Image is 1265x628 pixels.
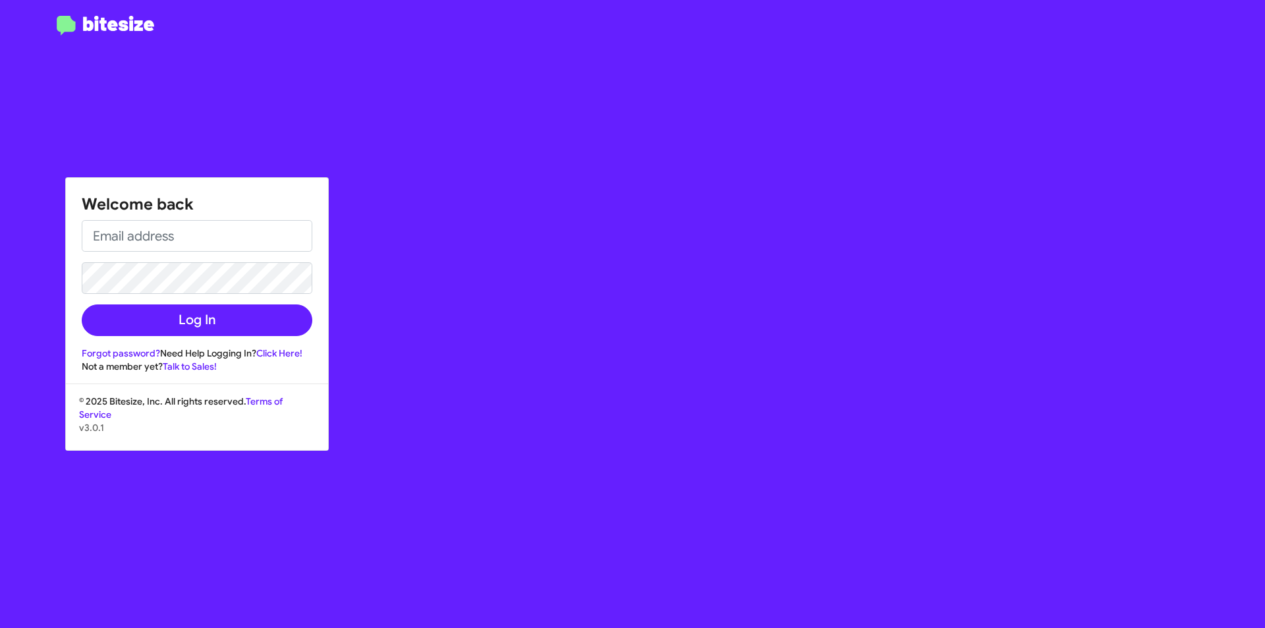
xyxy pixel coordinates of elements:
input: Email address [82,220,312,252]
a: Click Here! [256,347,302,359]
a: Talk to Sales! [163,360,217,372]
h1: Welcome back [82,194,312,215]
p: v3.0.1 [79,421,315,434]
div: Not a member yet? [82,360,312,373]
button: Log In [82,304,312,336]
a: Forgot password? [82,347,160,359]
div: Need Help Logging In? [82,347,312,360]
div: © 2025 Bitesize, Inc. All rights reserved. [66,395,328,450]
